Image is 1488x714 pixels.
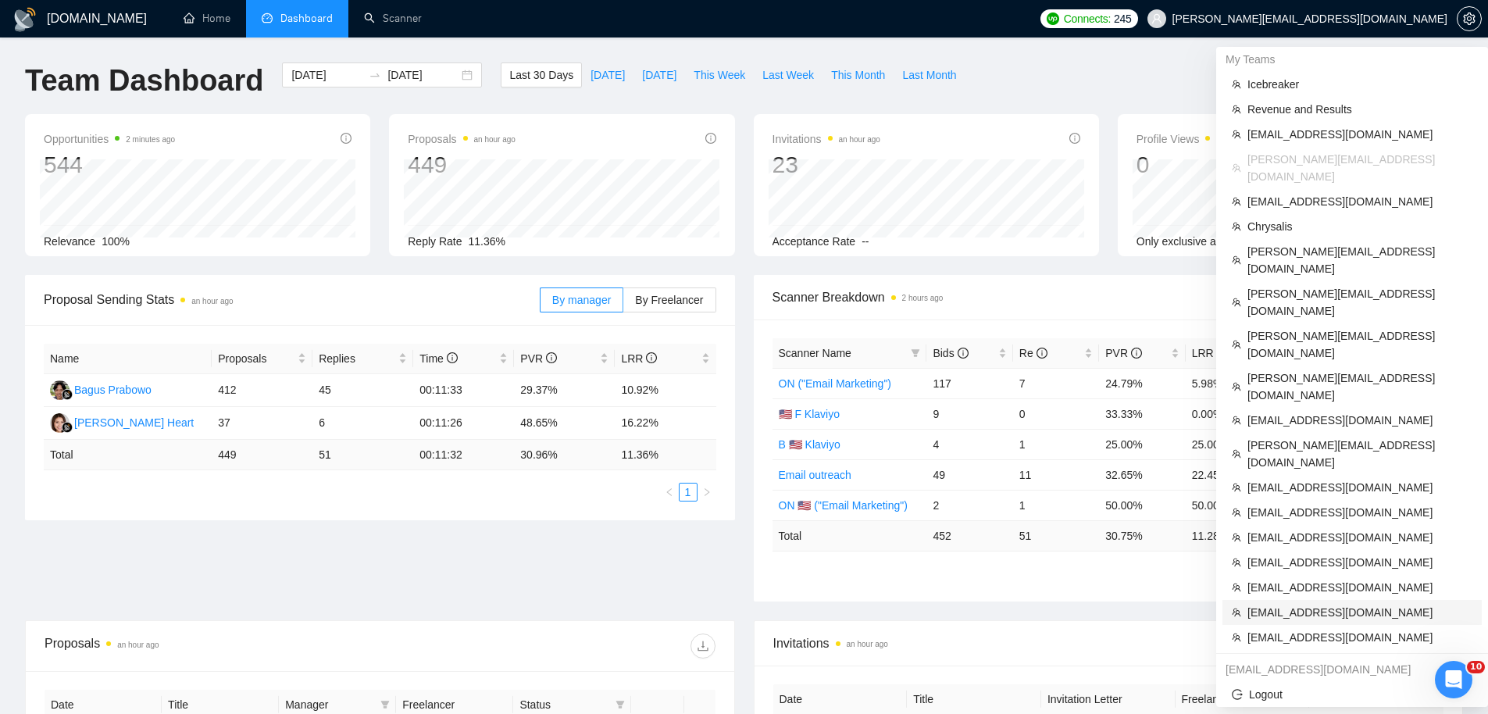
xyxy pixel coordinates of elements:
a: 🇺🇸 F Klaviyo [779,408,840,420]
div: 449 [408,150,516,180]
span: [EMAIL_ADDRESS][DOMAIN_NAME] [1247,479,1472,496]
span: dashboard [262,12,273,23]
td: 25.00% [1099,429,1185,459]
td: 11.36 % [615,440,715,470]
span: Invitations [773,130,880,148]
time: 2 minutes ago [126,135,175,144]
span: [PERSON_NAME][EMAIL_ADDRESS][DOMAIN_NAME] [1247,285,1472,320]
div: My Teams [1216,47,1488,72]
td: 29.37% [514,374,615,407]
span: info-circle [1037,348,1047,359]
span: info-circle [447,352,458,363]
a: KH[PERSON_NAME] Heart [50,416,194,428]
div: 544 [44,150,175,180]
span: team [1232,583,1241,592]
span: Scanner Name [779,347,851,359]
span: Proposals [408,130,516,148]
td: 1 [1013,490,1099,520]
span: Logout [1232,686,1472,703]
a: 1 [680,484,697,501]
span: team [1232,533,1241,542]
span: 10 [1467,661,1485,673]
span: PVR [520,352,557,365]
time: an hour ago [847,640,888,648]
span: right [702,487,712,497]
span: team [1232,222,1241,231]
span: 11.36% [469,235,505,248]
span: Revenue and Results [1247,101,1472,118]
span: info-circle [958,348,969,359]
span: [PERSON_NAME][EMAIL_ADDRESS][DOMAIN_NAME] [1247,243,1472,277]
span: Invitations [773,634,1444,653]
span: Icebreaker [1247,76,1472,93]
a: Email outreach [779,469,851,481]
span: Bids [933,347,968,359]
span: [PERSON_NAME][EMAIL_ADDRESS][DOMAIN_NAME] [1247,151,1472,185]
span: -- [862,235,869,248]
span: setting [1458,12,1481,25]
td: 33.33% [1099,398,1185,429]
span: 245 [1114,10,1131,27]
span: Acceptance Rate [773,235,856,248]
time: an hour ago [839,135,880,144]
span: [DATE] [642,66,676,84]
img: gigradar-bm.png [62,389,73,400]
a: ON 🇺🇸 ("Email Marketing") [779,499,908,512]
td: 37 [212,407,312,440]
span: Re [1019,347,1047,359]
span: Connects: [1064,10,1111,27]
button: left [660,483,679,502]
button: Last Week [754,62,823,87]
span: download [691,640,715,652]
li: Previous Page [660,483,679,502]
time: an hour ago [117,641,159,649]
span: Chrysalis [1247,218,1472,235]
td: 6 [312,407,413,440]
span: logout [1232,689,1243,700]
td: 9 [926,398,1012,429]
td: 22.45% [1186,459,1272,490]
span: user [1151,13,1162,24]
img: logo [12,7,37,32]
input: End date [387,66,459,84]
td: 11 [1013,459,1099,490]
img: BP [50,380,70,400]
div: [PERSON_NAME] Heart [74,414,194,431]
span: This Week [694,66,745,84]
td: 51 [312,440,413,470]
span: [PERSON_NAME][EMAIL_ADDRESS][DOMAIN_NAME] [1247,369,1472,404]
span: filter [616,700,625,709]
button: Last 30 Days [501,62,582,87]
span: team [1232,558,1241,567]
span: [EMAIL_ADDRESS][DOMAIN_NAME] [1247,629,1472,646]
span: team [1232,105,1241,114]
img: KH [50,413,70,433]
span: Last Week [762,66,814,84]
button: This Month [823,62,894,87]
span: Status [519,696,608,713]
td: 45 [312,374,413,407]
td: 11.28 % [1186,520,1272,551]
td: 25.00% [1186,429,1272,459]
button: This Week [685,62,754,87]
td: 00:11:33 [413,374,514,407]
span: team [1232,298,1241,307]
td: 00:11:26 [413,407,514,440]
td: 449 [212,440,312,470]
span: filter [911,348,920,358]
span: info-circle [341,133,351,144]
td: 2 [926,490,1012,520]
time: an hour ago [474,135,516,144]
a: setting [1457,12,1482,25]
span: Profile Views [1137,130,1258,148]
span: team [1232,340,1241,349]
img: upwork-logo.png [1047,12,1059,25]
span: This Month [831,66,885,84]
button: Last Month [894,62,965,87]
div: 0 [1137,150,1258,180]
td: 30.96 % [514,440,615,470]
td: 00:11:32 [413,440,514,470]
td: 10.92% [615,374,715,407]
th: Name [44,344,212,374]
iframe: Intercom live chat [1435,661,1472,698]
